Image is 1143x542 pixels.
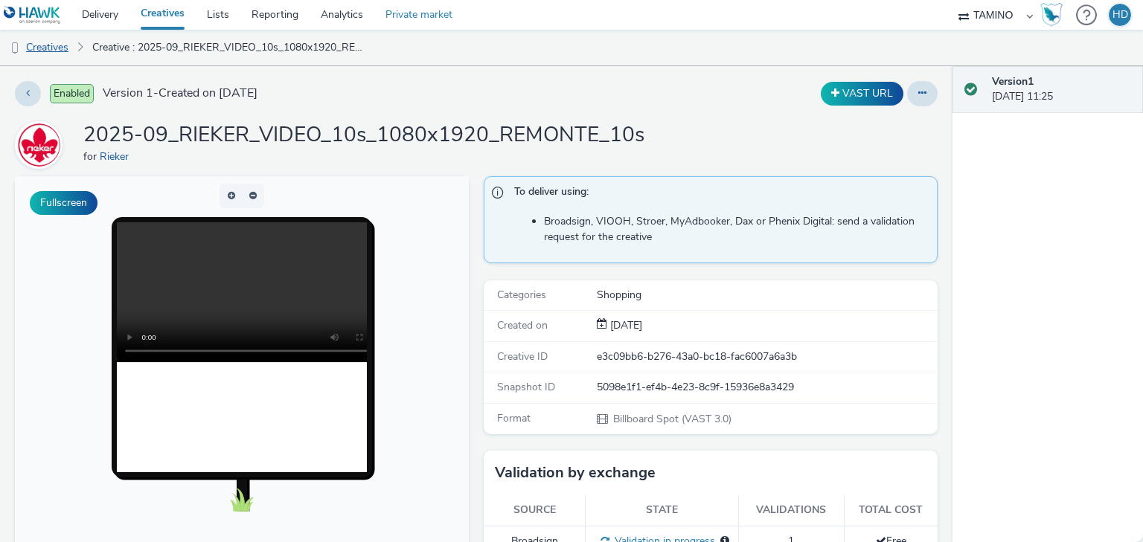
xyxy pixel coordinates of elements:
[607,318,642,333] div: Creation 24 September 2025, 11:25
[514,184,922,204] span: To deliver using:
[497,380,555,394] span: Snapshot ID
[739,495,844,526] th: Validations
[817,82,907,106] div: Duplicate the creative as a VAST URL
[497,318,548,332] span: Created on
[85,30,371,65] a: Creative : 2025-09_RIEKER_VIDEO_10s_1080x1920_REMONTE_10s
[497,411,531,425] span: Format
[100,149,135,164] a: Rieker
[484,495,586,526] th: Source
[844,495,938,526] th: Total cost
[597,380,936,395] div: 5098e1f1-ef4b-4e23-8c9f-15936e8a3429
[597,349,936,364] div: e3c09bb6-b276-43a0-bc18-fac6007a6a3b
[992,74,1131,105] div: [DATE] 11:25
[821,82,903,106] button: VAST URL
[992,74,1034,88] strong: Version 1
[17,123,60,167] img: Rieker
[30,191,97,215] button: Fullscreen
[4,6,61,25] img: undefined Logo
[497,288,546,302] span: Categories
[103,85,257,102] span: Version 1 - Created on [DATE]
[497,349,548,364] span: Creative ID
[1040,3,1063,27] img: Hawk Academy
[1112,4,1128,26] div: HD
[1040,3,1069,27] a: Hawk Academy
[612,412,731,426] span: Billboard Spot (VAST 3.0)
[15,138,68,152] a: Rieker
[544,214,929,245] li: Broadsign, VIOOH, Stroer, MyAdbooker, Dax or Phenix Digital: send a validation request for the cr...
[50,84,94,103] span: Enabled
[586,495,739,526] th: State
[495,462,656,484] h3: Validation by exchange
[607,318,642,332] span: [DATE]
[83,149,100,164] span: for
[7,41,22,56] img: dooh
[597,288,936,303] div: Shopping
[83,121,644,149] h1: 2025-09_RIEKER_VIDEO_10s_1080x1920_REMONTE_10s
